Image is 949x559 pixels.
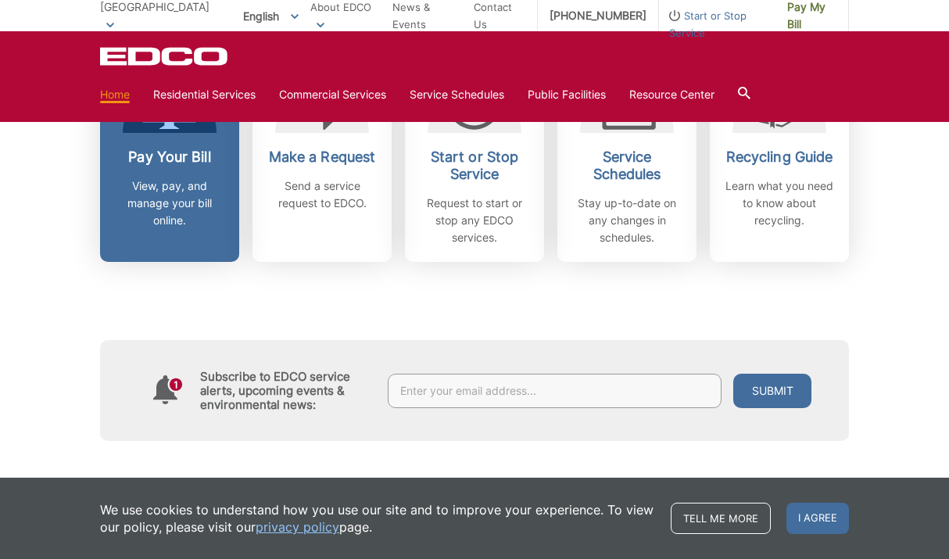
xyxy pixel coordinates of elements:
[417,195,532,246] p: Request to start or stop any EDCO services.
[100,55,239,262] a: Pay Your Bill View, pay, and manage your bill online.
[629,86,714,103] a: Resource Center
[388,374,722,408] input: Enter your email address...
[557,55,697,262] a: Service Schedules Stay up-to-date on any changes in schedules.
[100,47,230,66] a: EDCD logo. Return to the homepage.
[264,149,380,166] h2: Make a Request
[200,370,372,412] h4: Subscribe to EDCO service alerts, upcoming events & environmental news:
[264,177,380,212] p: Send a service request to EDCO.
[100,86,130,103] a: Home
[569,149,685,183] h2: Service Schedules
[256,518,339,536] a: privacy policy
[231,3,310,29] span: English
[279,86,386,103] a: Commercial Services
[100,501,655,536] p: We use cookies to understand how you use our site and to improve your experience. To view our pol...
[410,86,504,103] a: Service Schedules
[417,149,532,183] h2: Start or Stop Service
[112,177,227,229] p: View, pay, and manage your bill online.
[528,86,606,103] a: Public Facilities
[569,195,685,246] p: Stay up-to-date on any changes in schedules.
[153,86,256,103] a: Residential Services
[252,55,392,262] a: Make a Request Send a service request to EDCO.
[112,149,227,166] h2: Pay Your Bill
